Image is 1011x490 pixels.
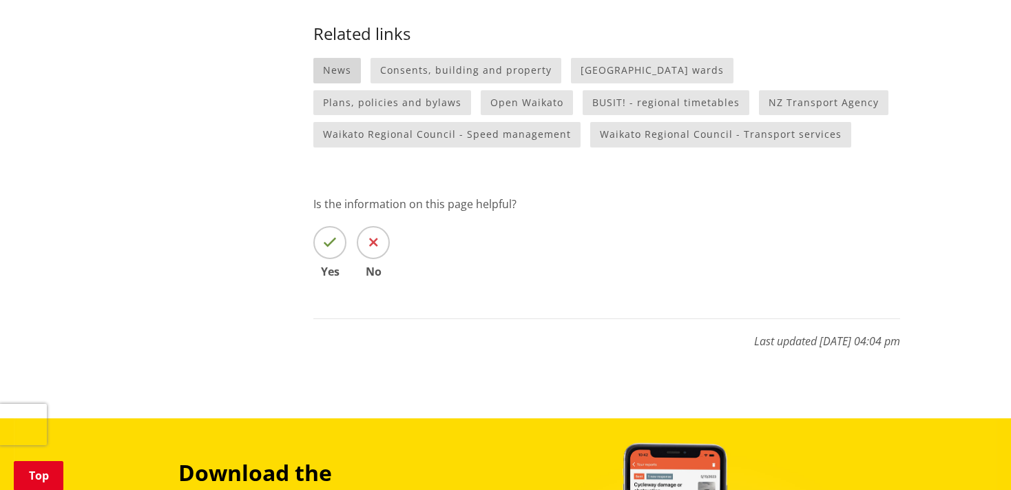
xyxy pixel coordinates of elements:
[313,90,471,116] a: Plans, policies and bylaws
[313,24,900,44] h3: Related links
[590,122,851,147] a: Waikato Regional Council - Transport services
[948,432,997,482] iframe: Messenger Launcher
[313,266,346,277] span: Yes
[313,122,581,147] a: Waikato Regional Council - Speed management
[759,90,888,116] a: NZ Transport Agency
[357,266,390,277] span: No
[313,318,900,349] p: Last updated [DATE] 04:04 pm
[371,58,561,83] a: Consents, building and property
[14,461,63,490] a: Top
[583,90,749,116] a: BUSIT! - regional timetables
[481,90,573,116] a: Open Waikato
[313,58,361,83] a: News
[313,196,900,212] p: Is the information on this page helpful?
[571,58,733,83] a: [GEOGRAPHIC_DATA] wards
